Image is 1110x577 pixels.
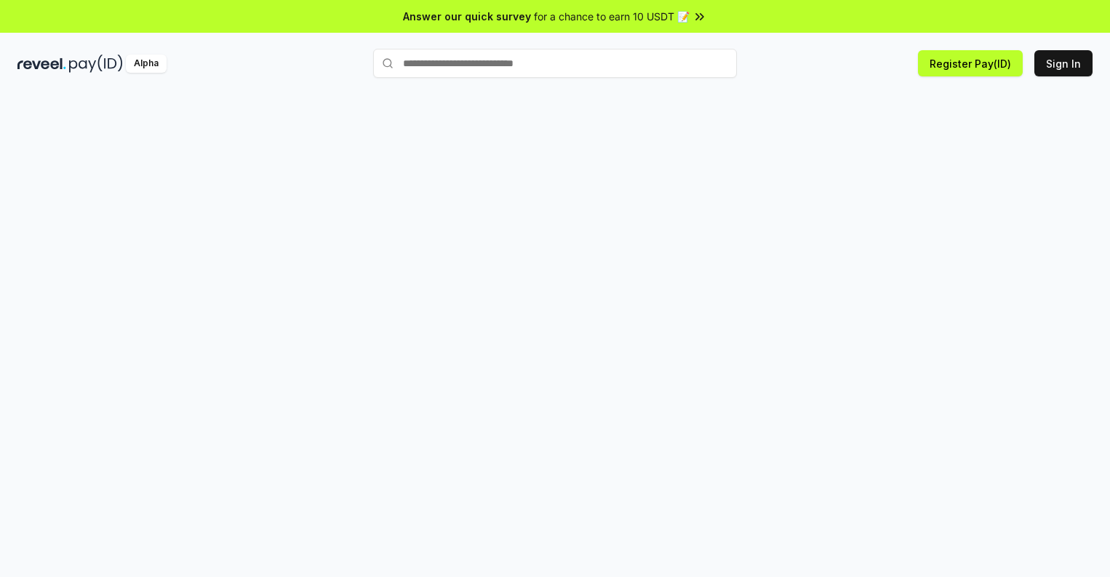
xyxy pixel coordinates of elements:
[918,50,1023,76] button: Register Pay(ID)
[403,9,531,24] span: Answer our quick survey
[126,55,167,73] div: Alpha
[17,55,66,73] img: reveel_dark
[1034,50,1093,76] button: Sign In
[69,55,123,73] img: pay_id
[534,9,690,24] span: for a chance to earn 10 USDT 📝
